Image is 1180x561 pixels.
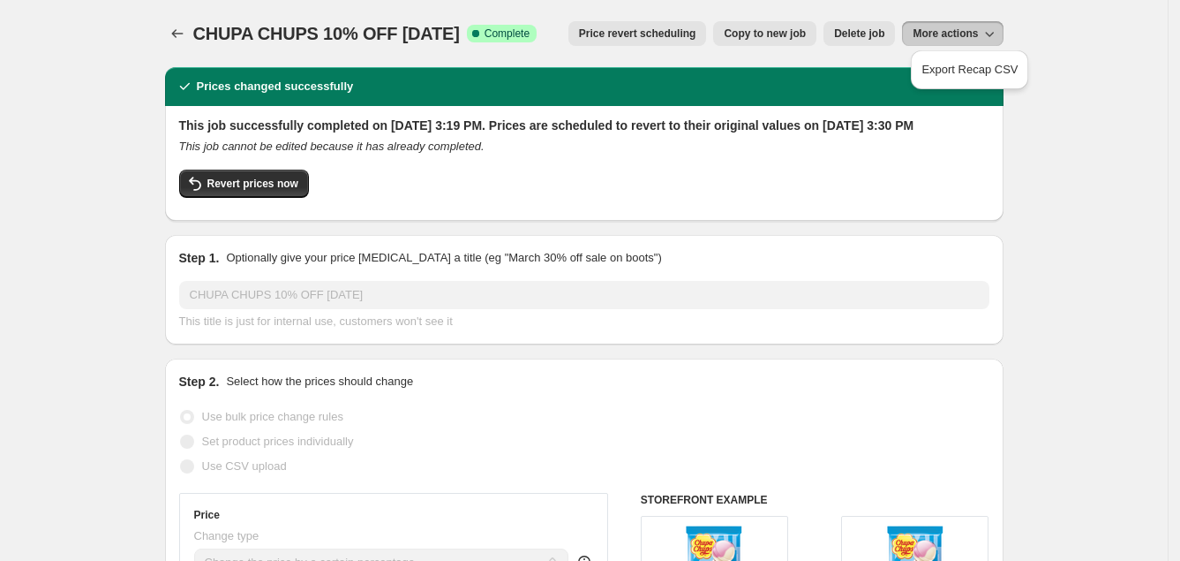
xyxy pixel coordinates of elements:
[579,27,696,41] span: Price revert scheduling
[179,249,220,267] h2: Step 1.
[568,21,707,46] button: Price revert scheduling
[724,27,806,41] span: Copy to new job
[194,529,259,542] span: Change type
[202,459,287,473] span: Use CSV upload
[202,435,354,448] span: Set product prices individually
[194,508,220,522] h3: Price
[202,410,343,423] span: Use bulk price change rules
[902,21,1003,46] button: More actions
[179,315,453,328] span: This title is just for internal use, customers won't see it
[179,117,989,134] h2: This job successfully completed on [DATE] 3:19 PM. Prices are scheduled to revert to their origin...
[179,373,220,390] h2: Step 2.
[207,177,298,191] span: Revert prices now
[226,249,661,267] p: Optionally give your price [MEDICAL_DATA] a title (eg "March 30% off sale on boots")
[713,21,816,46] button: Copy to new job
[913,27,978,41] span: More actions
[485,27,530,41] span: Complete
[641,493,989,507] h6: STOREFRONT EXAMPLE
[226,373,413,390] p: Select how the prices should change
[165,21,190,46] button: Price change jobs
[179,281,989,309] input: 30% off holiday sale
[921,63,1018,76] span: Export Recap CSV
[179,140,485,153] i: This job cannot be edited because it has already completed.
[823,21,895,46] button: Delete job
[179,170,309,198] button: Revert prices now
[916,56,1023,84] button: Export Recap CSV
[197,78,354,95] h2: Prices changed successfully
[834,27,884,41] span: Delete job
[193,24,460,43] span: CHUPA CHUPS 10% OFF [DATE]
